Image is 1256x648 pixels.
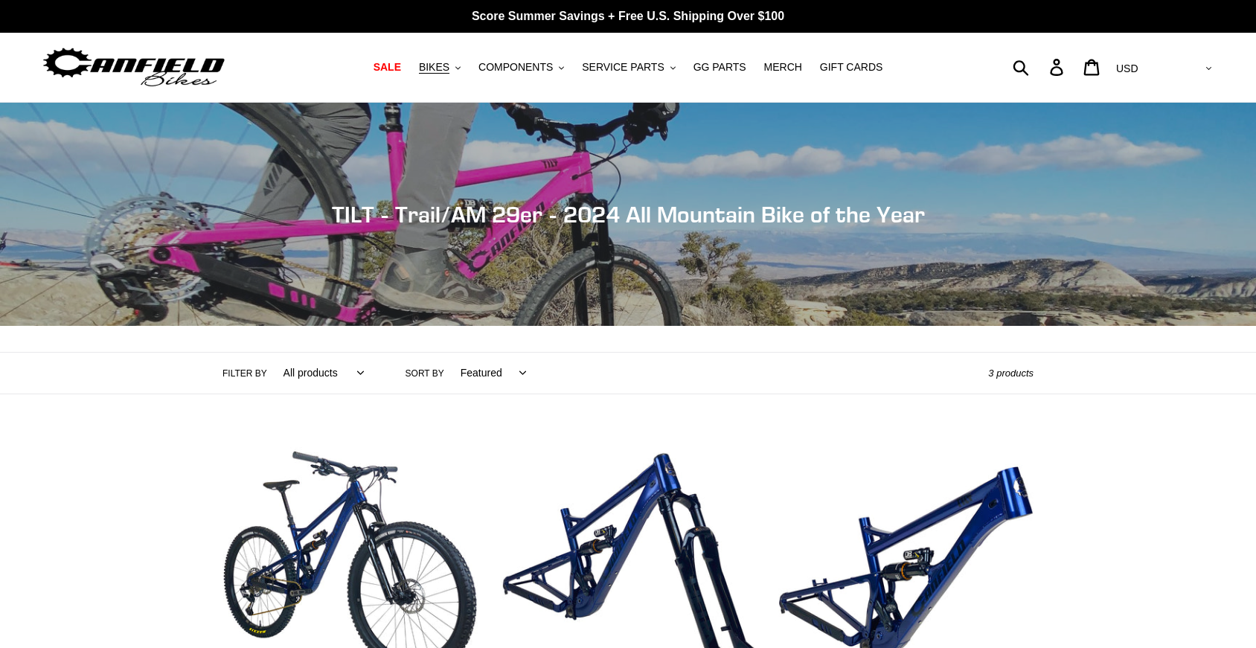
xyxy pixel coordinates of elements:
span: GIFT CARDS [820,61,883,74]
a: GIFT CARDS [813,57,891,77]
button: COMPONENTS [471,57,571,77]
button: SERVICE PARTS [574,57,682,77]
input: Search [1021,51,1059,83]
span: BIKES [419,61,449,74]
span: MERCH [764,61,802,74]
img: Canfield Bikes [41,44,227,91]
a: GG PARTS [686,57,754,77]
span: COMPONENTS [478,61,553,74]
button: BIKES [411,57,468,77]
label: Filter by [222,367,267,380]
span: SALE [374,61,401,74]
span: TILT - Trail/AM 29er - 2024 All Mountain Bike of the Year [332,201,925,228]
span: GG PARTS [693,61,746,74]
span: SERVICE PARTS [582,61,664,74]
a: SALE [366,57,408,77]
a: MERCH [757,57,810,77]
label: Sort by [406,367,444,380]
span: 3 products [988,368,1034,379]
